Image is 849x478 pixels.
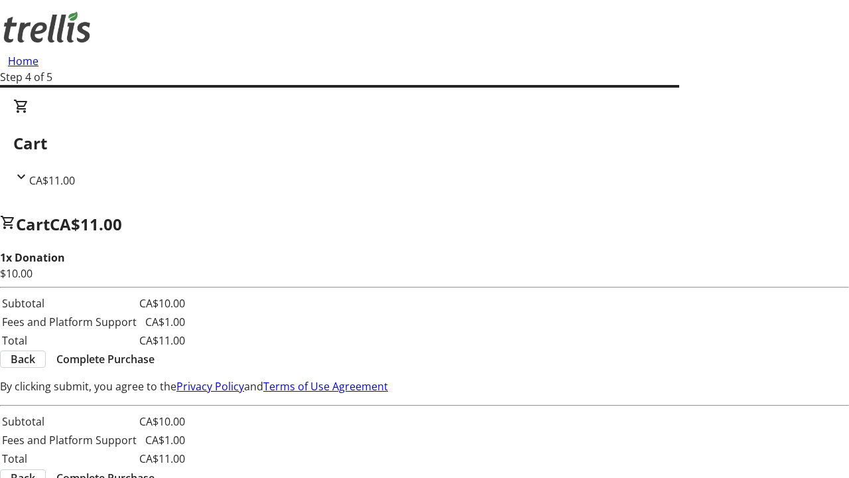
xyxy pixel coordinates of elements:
a: Privacy Policy [176,379,244,394]
td: Subtotal [1,295,137,312]
span: CA$11.00 [29,173,75,188]
td: Fees and Platform Support [1,313,137,331]
td: CA$10.00 [139,295,186,312]
span: CA$11.00 [50,213,122,235]
td: CA$1.00 [139,313,186,331]
h2: Cart [13,131,836,155]
span: Complete Purchase [56,351,155,367]
td: CA$1.00 [139,432,186,449]
td: Total [1,450,137,467]
span: Back [11,351,35,367]
td: CA$11.00 [139,332,186,349]
a: Terms of Use Agreement [263,379,388,394]
td: CA$11.00 [139,450,186,467]
span: Cart [16,213,50,235]
td: CA$10.00 [139,413,186,430]
td: Total [1,332,137,349]
td: Subtotal [1,413,137,430]
div: CartCA$11.00 [13,98,836,189]
button: Complete Purchase [46,351,165,367]
td: Fees and Platform Support [1,432,137,449]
